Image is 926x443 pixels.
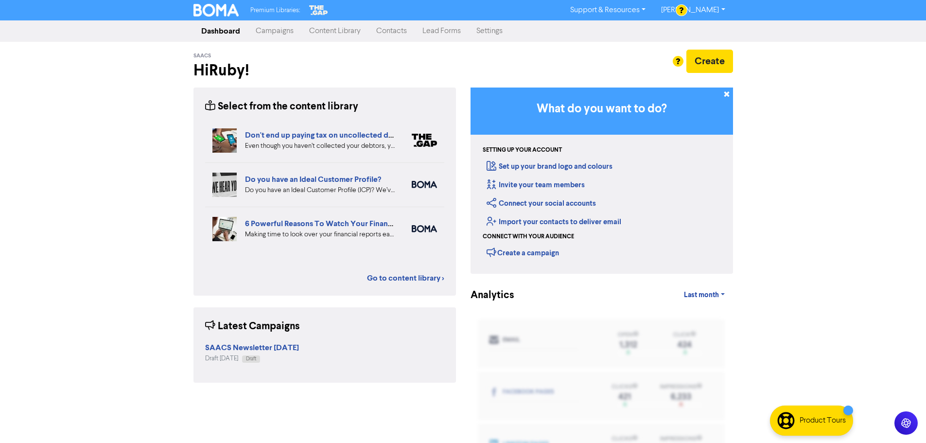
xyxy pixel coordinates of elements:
[653,2,733,18] a: [PERSON_NAME]
[412,134,437,147] img: thegap
[308,4,329,17] img: The Gap
[485,102,718,116] h3: What do you want to do?
[301,21,368,41] a: Content Library
[193,21,248,41] a: Dashboard
[248,21,301,41] a: Campaigns
[245,219,429,229] a: 6 Powerful Reasons To Watch Your Financial Reports
[193,4,239,17] img: BOMA Logo
[487,180,585,190] a: Invite your team members
[469,21,510,41] a: Settings
[483,232,574,241] div: Connect with your audience
[562,2,653,18] a: Support & Resources
[487,245,559,260] div: Create a campaign
[684,291,719,300] span: Last month
[245,141,397,151] div: Even though you haven’t collected your debtors, you still have to pay tax on them. This is becaus...
[471,288,502,303] div: Analytics
[676,285,733,305] a: Last month
[246,356,256,361] span: Draft
[205,354,299,363] div: Draft [DATE]
[367,272,444,284] a: Go to content library >
[193,61,456,80] h2: Hi Ruby !
[245,185,397,195] div: Do you have an Ideal Customer Profile (ICP)? We’ve got advice on five key elements to include in ...
[804,338,926,443] iframe: Chat Widget
[471,88,733,274] div: Getting Started in BOMA
[487,199,596,208] a: Connect your social accounts
[205,319,300,334] div: Latest Campaigns
[412,225,437,232] img: boma_accounting
[412,181,437,188] img: boma
[245,130,414,140] a: Don't end up paying tax on uncollected debtors!
[487,217,621,227] a: Import your contacts to deliver email
[245,230,397,240] div: Making time to look over your financial reports each month is an important task for any business ...
[205,343,299,353] strong: SAACS Newsletter [DATE]
[368,21,415,41] a: Contacts
[250,7,300,14] span: Premium Libraries:
[205,99,358,114] div: Select from the content library
[686,50,733,73] button: Create
[415,21,469,41] a: Lead Forms
[483,146,562,155] div: Setting up your account
[205,344,299,352] a: SAACS Newsletter [DATE]
[193,53,211,59] span: SAACS
[487,162,612,171] a: Set up your brand logo and colours
[245,175,381,184] a: Do you have an Ideal Customer Profile?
